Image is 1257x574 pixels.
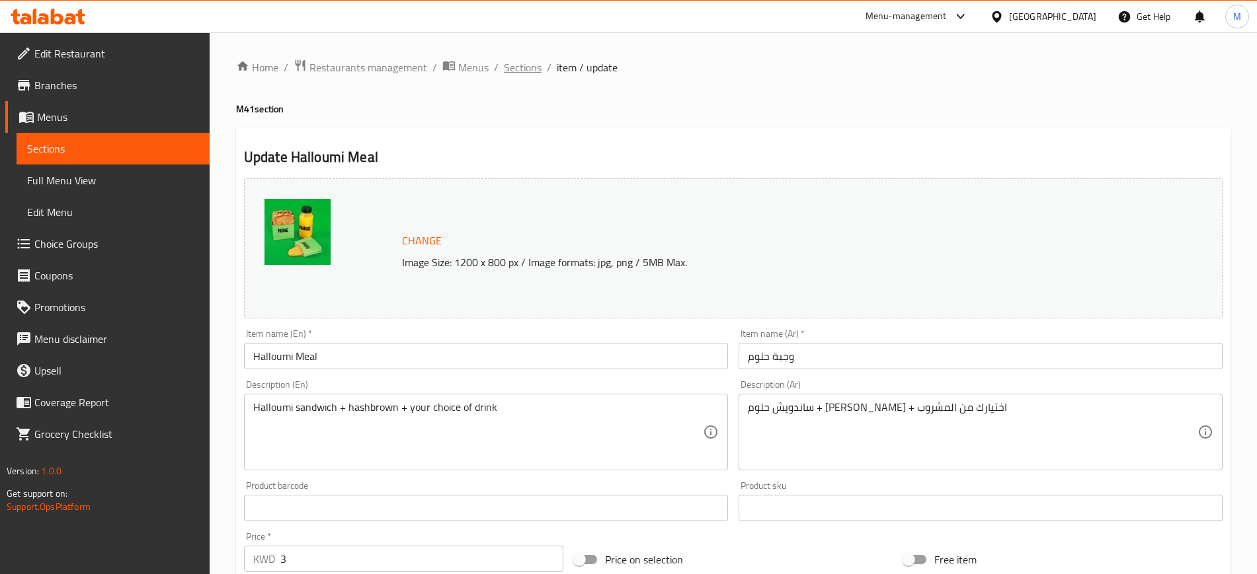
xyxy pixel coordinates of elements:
a: Edit Menu [17,196,210,228]
h4: M41 section [236,102,1231,116]
img: nine_m41638844534526382463.JPG [264,199,331,265]
a: Coupons [5,260,210,291]
span: Sections [27,141,199,157]
input: Please enter product sku [739,495,1223,521]
input: Enter name En [244,343,728,369]
li: / [494,59,499,75]
span: Choice Groups [34,236,199,252]
a: Full Menu View [17,164,210,196]
a: Branches [5,69,210,101]
li: / [547,59,551,75]
a: Menu disclaimer [5,323,210,355]
span: Branches [34,77,199,93]
h2: Update Halloumi Meal [244,147,1223,167]
a: Restaurants management [294,59,427,76]
span: Edit Menu [27,204,199,220]
span: Promotions [34,299,199,315]
a: Menus [5,101,210,133]
span: Menu disclaimer [34,331,199,347]
span: Version: [7,462,39,480]
input: Please enter product barcode [244,495,728,521]
span: Free item [934,552,977,567]
a: Home [236,59,278,75]
a: Coverage Report [5,386,210,418]
li: / [432,59,437,75]
a: Edit Restaurant [5,38,210,69]
li: / [284,59,288,75]
a: Upsell [5,355,210,386]
span: Coverage Report [34,394,199,410]
p: KWD [253,551,275,567]
a: Sections [17,133,210,164]
div: [GEOGRAPHIC_DATA] [1009,9,1096,24]
span: M [1233,9,1241,24]
span: item / update [557,59,618,75]
nav: breadcrumb [236,59,1231,76]
input: Enter name Ar [739,343,1223,369]
a: Sections [504,59,542,75]
a: Choice Groups [5,228,210,260]
div: Menu-management [866,9,947,24]
span: Price on selection [605,552,683,567]
input: Please enter price [280,546,563,572]
a: Menus [442,59,489,76]
span: Get support on: [7,485,67,502]
span: 1.0.0 [41,462,61,480]
span: Menus [458,59,489,75]
a: Promotions [5,291,210,323]
button: Change [397,227,447,254]
span: Upsell [34,363,199,378]
span: Change [402,231,442,250]
span: Coupons [34,268,199,283]
textarea: Halloumi sandwich + hashbrown + your choice of drink [253,401,703,464]
textarea: ساندويش حلوم + [PERSON_NAME] + اختيارك من المشروب [748,401,1197,464]
p: Image Size: 1200 x 800 px / Image formats: jpg, png / 5MB Max. [397,254,1100,270]
span: Restaurants management [309,59,427,75]
a: Grocery Checklist [5,418,210,450]
span: Grocery Checklist [34,426,199,442]
span: Edit Restaurant [34,46,199,61]
span: Menus [37,109,199,125]
a: Support.OpsPlatform [7,498,91,515]
span: Full Menu View [27,172,199,188]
